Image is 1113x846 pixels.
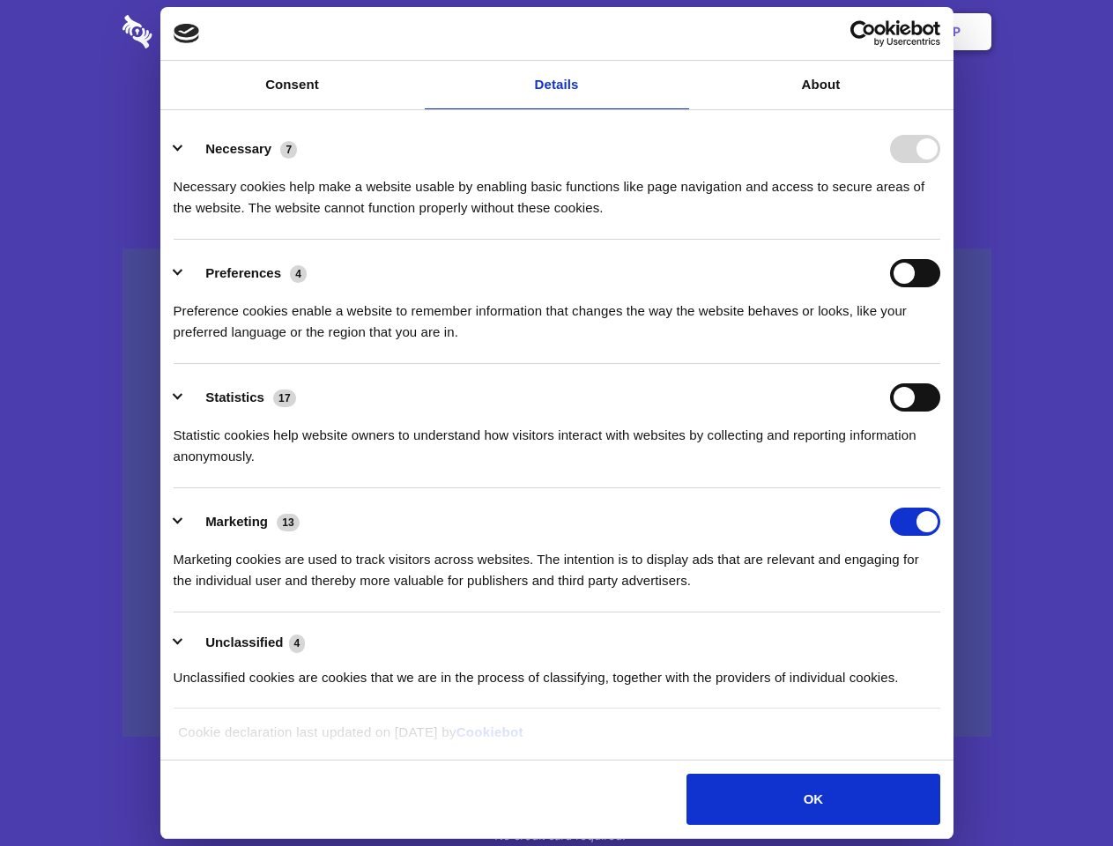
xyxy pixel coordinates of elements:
a: Wistia video thumbnail [122,249,991,738]
div: Necessary cookies help make a website usable by enabling basic functions like page navigation and... [174,163,940,219]
span: 13 [277,514,300,531]
div: Marketing cookies are used to track visitors across websites. The intention is to display ads tha... [174,536,940,591]
button: OK [686,774,939,825]
button: Necessary (7) [174,135,308,163]
a: Contact [715,4,796,59]
h1: Eliminate Slack Data Loss. [122,79,991,143]
span: 7 [280,141,297,159]
label: Marketing [205,514,268,529]
img: logo-wordmark-white-trans-d4663122ce5f474addd5e946df7df03e33cb6a1c49d2221995e7729f52c070b2.svg [122,15,273,48]
span: 4 [290,265,307,283]
a: Usercentrics Cookiebot - opens in a new window [786,20,940,47]
span: 17 [273,390,296,407]
div: Unclassified cookies are cookies that we are in the process of classifying, together with the pro... [174,654,940,688]
a: Login [799,4,876,59]
a: Details [425,61,689,109]
button: Statistics (17) [174,383,308,412]
button: Unclassified (4) [174,632,316,654]
img: logo [174,24,200,43]
a: Consent [160,61,425,109]
button: Preferences (4) [174,259,318,287]
button: Marketing (13) [174,508,311,536]
div: Preference cookies enable a website to remember information that changes the way the website beha... [174,287,940,343]
span: 4 [289,634,306,652]
a: Pricing [517,4,594,59]
label: Necessary [205,141,271,156]
div: Cookie declaration last updated on [DATE] by [165,722,948,756]
a: About [689,61,953,109]
label: Statistics [205,390,264,404]
a: Cookiebot [456,724,523,739]
div: Statistic cookies help website owners to understand how visitors interact with websites by collec... [174,412,940,467]
h4: Auto-redaction of sensitive data, encrypted data sharing and self-destructing private chats. Shar... [122,160,991,219]
label: Preferences [205,265,281,280]
iframe: Drift Widget Chat Controller [1025,758,1092,825]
